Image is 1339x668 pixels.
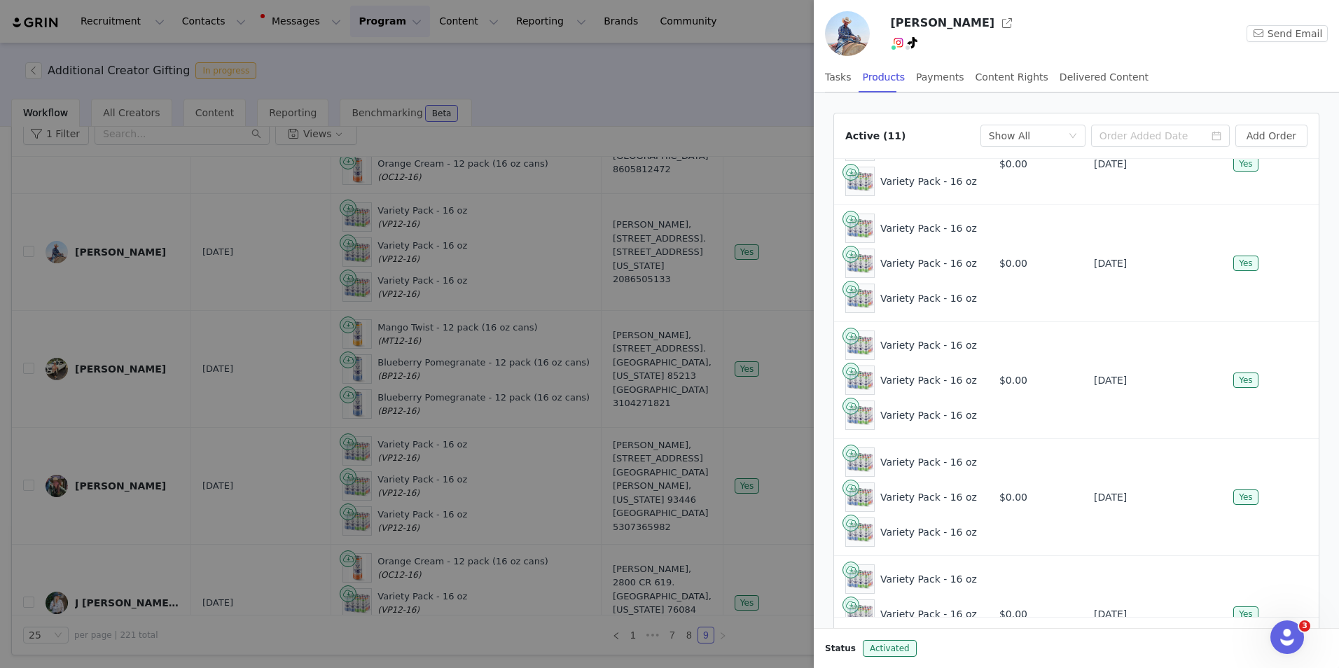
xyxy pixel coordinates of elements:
div: Content Rights [976,62,1048,93]
span: 3 [1299,620,1310,632]
div: Variety Pack - 16 oz [880,338,977,353]
div: Delivered Content [1060,62,1149,93]
div: Active (11) [845,129,906,144]
span: [DATE] [1094,256,1127,271]
div: Variety Pack - 16 oz [880,408,977,423]
img: 16ozassortednotray-smallerfilesize.png [846,370,874,391]
button: Send Email [1247,25,1328,42]
span: Activated [863,640,917,657]
span: [DATE] [1094,607,1127,622]
div: Variety Pack - 16 oz [880,256,977,271]
div: Tasks [825,62,852,93]
div: Variety Pack - 16 oz [880,490,977,505]
span: [DATE] [1094,490,1127,505]
article: Active [833,113,1319,657]
img: 16ozassortednotray-smallerfilesize.png [846,569,874,590]
img: 16ozassortednotray-smallerfilesize.png [846,218,874,239]
img: 16ozassortednotray-smallerfilesize.png [846,288,874,309]
img: 16ozassortednotray-smallerfilesize.png [846,522,874,543]
iframe: Intercom live chat [1270,620,1304,654]
img: 16ozassortednotray-smallerfilesize.png [846,253,874,274]
i: icon: calendar [1212,131,1221,141]
span: [DATE] [1094,373,1127,388]
h3: [PERSON_NAME] [890,15,994,32]
div: Variety Pack - 16 oz [880,174,977,189]
span: $0.00 [999,490,1027,505]
span: $0.00 [999,607,1027,622]
div: Variety Pack - 16 oz [880,455,977,470]
img: 16ozassortednotray-smallerfilesize.png [846,487,874,508]
img: 16ozassortednotray-smallerfilesize.png [846,452,874,473]
div: Variety Pack - 16 oz [880,607,977,622]
input: Order Added Date [1091,125,1230,147]
div: Products [863,62,905,93]
div: Variety Pack - 16 oz [880,221,977,236]
span: Status [825,642,856,655]
span: $0.00 [999,157,1027,172]
button: Add Order [1235,125,1307,147]
img: 84165b34-0767-4f3a-913c-ee713a8c96ac.jpg [825,11,870,56]
img: instagram.svg [893,37,904,48]
div: Variety Pack - 16 oz [880,572,977,587]
div: Variety Pack - 16 oz [880,373,977,388]
div: Payments [916,62,964,93]
div: Variety Pack - 16 oz [880,525,977,540]
img: 16ozassortednotray-smallerfilesize.png [846,405,874,426]
span: [DATE] [1094,157,1127,172]
img: 16ozassortednotray-smallerfilesize.png [846,604,874,625]
img: 16ozassortednotray-smallerfilesize.png [846,172,874,192]
span: $0.00 [999,373,1027,388]
img: 16ozassortednotray-smallerfilesize.png [846,335,874,356]
span: $0.00 [999,256,1027,271]
div: Variety Pack - 16 oz [880,291,977,306]
div: Show All [989,125,1031,146]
